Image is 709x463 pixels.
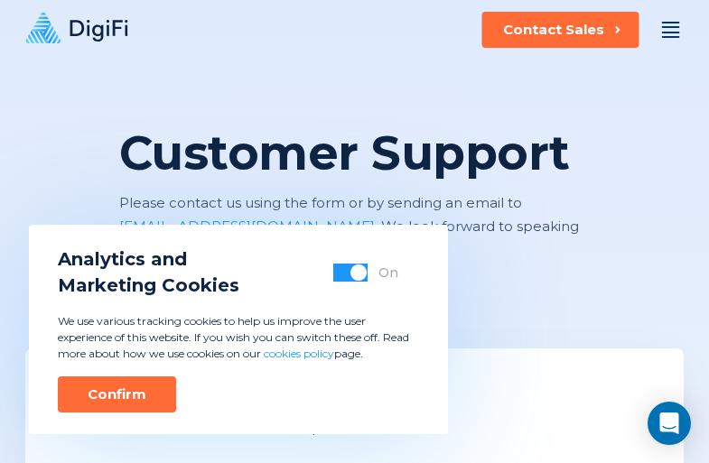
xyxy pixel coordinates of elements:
div: On [378,264,398,282]
p: We use various tracking cookies to help us improve the user experience of this website. If you wi... [58,313,419,362]
button: Confirm [58,376,176,412]
p: Please contact us using the form or by sending an email to . We look forward to speaking with you! [119,191,590,262]
a: cookies policy [264,347,334,360]
div: Confirm [88,385,146,403]
span: Marketing Cookies [58,273,239,299]
a: [EMAIL_ADDRESS][DOMAIN_NAME] [119,218,375,235]
h2: Customer Support [119,126,590,181]
div: Contact Sales [503,21,604,39]
span: Analytics and [58,246,239,273]
button: Contact Sales [481,12,639,48]
div: Open Intercom Messenger [648,402,691,445]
